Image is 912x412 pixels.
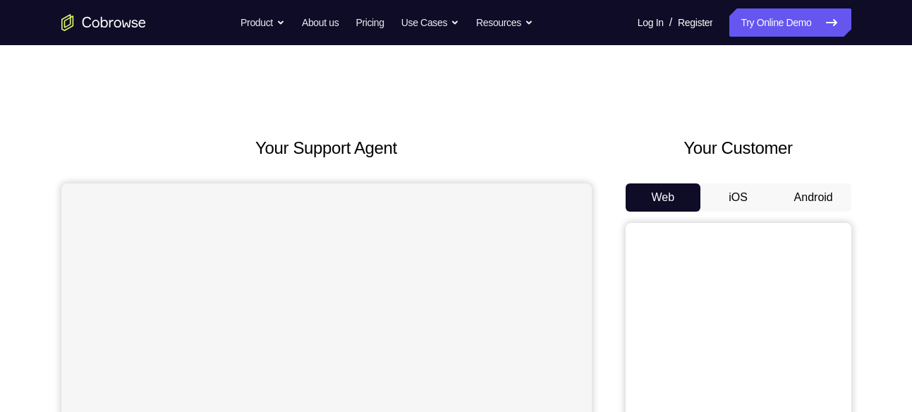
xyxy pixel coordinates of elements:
[669,14,672,31] span: /
[476,8,533,37] button: Resources
[241,8,285,37] button: Product
[61,14,146,31] a: Go to the home page
[638,8,664,37] a: Log In
[678,8,712,37] a: Register
[626,135,851,161] h2: Your Customer
[626,183,701,212] button: Web
[355,8,384,37] a: Pricing
[729,8,851,37] a: Try Online Demo
[61,135,592,161] h2: Your Support Agent
[776,183,851,212] button: Android
[401,8,459,37] button: Use Cases
[700,183,776,212] button: iOS
[302,8,339,37] a: About us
